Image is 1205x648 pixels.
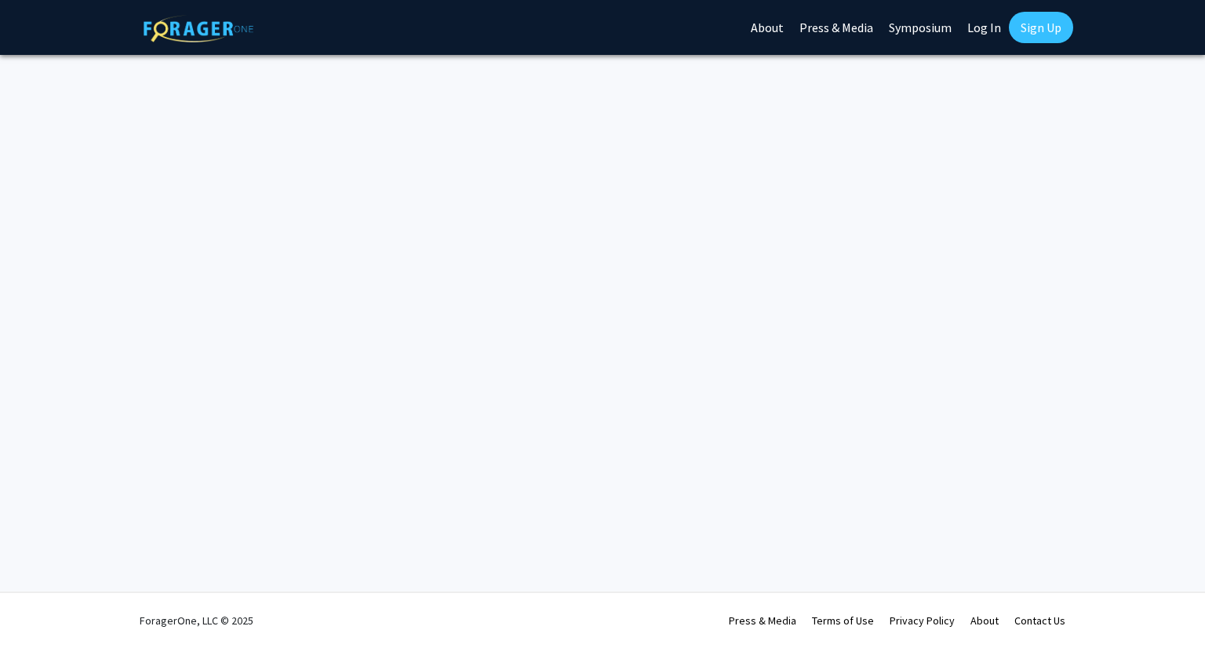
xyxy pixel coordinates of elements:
[890,613,955,628] a: Privacy Policy
[140,593,253,648] div: ForagerOne, LLC © 2025
[970,613,999,628] a: About
[729,613,796,628] a: Press & Media
[812,613,874,628] a: Terms of Use
[144,15,253,42] img: ForagerOne Logo
[1009,12,1073,43] a: Sign Up
[1014,613,1065,628] a: Contact Us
